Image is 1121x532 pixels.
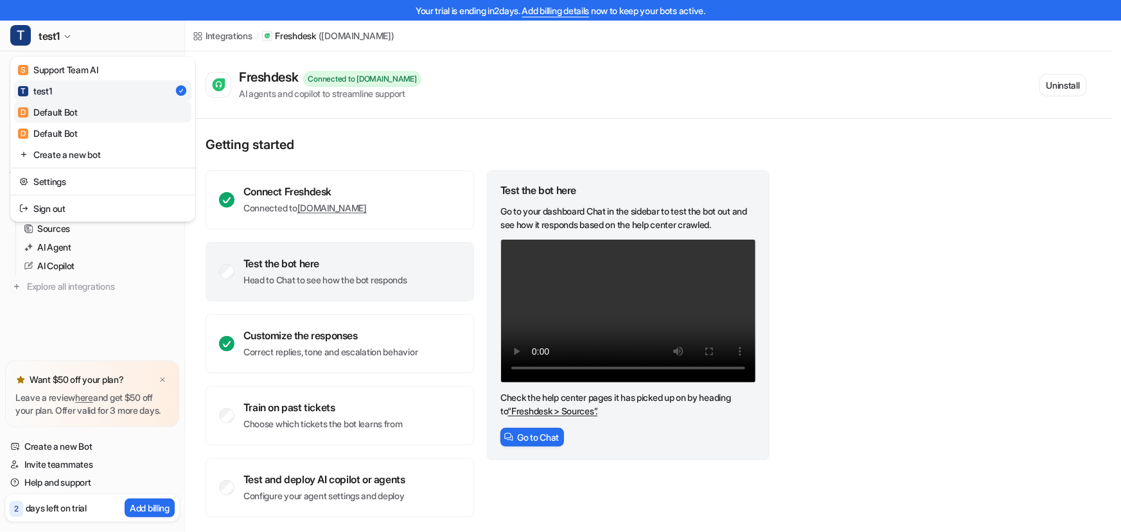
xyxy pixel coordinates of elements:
a: Create a new bot [14,144,191,165]
div: Default Bot [18,105,78,119]
div: Default Bot [18,127,78,140]
span: T [18,86,28,96]
span: D [18,107,28,118]
span: T [10,25,31,46]
img: reset [19,175,28,188]
div: test1 [18,84,52,98]
a: Sign out [14,198,191,219]
a: Settings [14,171,191,192]
span: S [18,65,28,75]
div: Support Team AI [18,63,98,76]
img: reset [19,202,28,215]
div: Ttest1 [10,57,195,222]
span: test1 [39,27,60,45]
span: D [18,129,28,139]
img: reset [19,148,28,161]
